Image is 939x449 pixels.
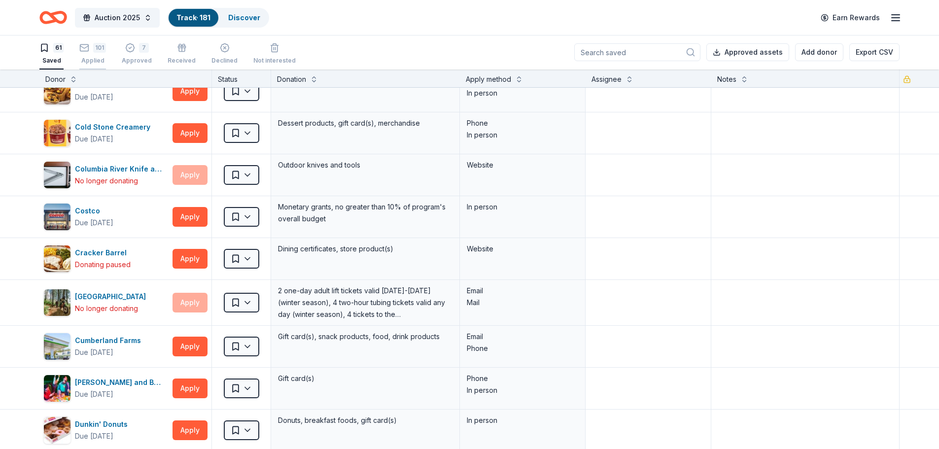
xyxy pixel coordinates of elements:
button: Approved assets [706,43,789,61]
button: 61Saved [39,39,64,69]
div: [PERSON_NAME] and Busters [75,377,169,388]
img: Image for Dunkin' Donuts [44,417,70,444]
div: Website [467,243,578,255]
button: Image for Cranmore Mountain Resort[GEOGRAPHIC_DATA]No longer donating [43,289,169,316]
div: Due [DATE] [75,91,113,103]
div: Donation [277,73,306,85]
div: In person [467,414,578,426]
a: Discover [228,13,260,22]
img: Image for Chili's [44,78,70,104]
div: Phone [467,343,578,354]
img: Image for Dave and Busters [44,375,70,402]
div: Cracker Barrel [75,247,131,259]
div: Due [DATE] [75,388,113,400]
a: Earn Rewards [815,9,886,27]
button: Apply [173,420,208,440]
button: Image for Columbia River Knife and ToolColumbia River Knife and ToolNo longer donating [43,161,169,189]
img: Image for Columbia River Knife and Tool [44,162,70,188]
div: Dessert products, gift card(s), merchandise [277,116,453,130]
div: Assignee [591,73,622,85]
div: Apply method [466,73,511,85]
button: Image for Dave and Busters[PERSON_NAME] and BustersDue [DATE] [43,375,169,402]
div: Due [DATE] [75,346,113,358]
button: Apply [173,81,208,101]
div: 7 [139,43,149,53]
div: Outdoor knives and tools [277,158,453,172]
div: In person [467,87,578,99]
div: Donating paused [75,259,131,271]
button: Apply [173,379,208,398]
div: Donuts, breakfast foods, gift card(s) [277,414,453,427]
input: Search saved [574,43,700,61]
div: Cumberland Farms [75,335,145,346]
div: Due [DATE] [75,430,113,442]
div: Gift card(s) [277,372,453,385]
div: Email [467,285,578,297]
div: No longer donating [75,175,138,187]
div: Saved [39,57,64,65]
div: In person [467,384,578,396]
a: Track· 181 [176,13,210,22]
div: Declined [211,57,238,65]
button: Image for Dunkin' DonutsDunkin' DonutsDue [DATE] [43,416,169,444]
button: Apply [173,123,208,143]
button: Image for Cumberland FarmsCumberland FarmsDue [DATE] [43,333,169,360]
div: Columbia River Knife and Tool [75,163,169,175]
div: Approved [122,57,152,65]
img: Image for Cranmore Mountain Resort [44,289,70,316]
img: Image for Cumberland Farms [44,333,70,360]
button: Image for Cracker BarrelCracker BarrelDonating paused [43,245,169,273]
button: Apply [173,207,208,227]
div: Due [DATE] [75,217,113,229]
div: Phone [467,117,578,129]
div: Cold Stone Creamery [75,121,154,133]
div: In person [467,129,578,141]
button: Track· 181Discover [168,8,269,28]
img: Image for Costco [44,204,70,230]
div: Notes [717,73,736,85]
div: No longer donating [75,303,138,314]
button: Add donor [795,43,843,61]
a: Home [39,6,67,29]
button: Declined [211,39,238,69]
div: Status [212,69,271,87]
button: Image for Cold Stone CreameryCold Stone CreameryDue [DATE] [43,119,169,147]
div: Dunkin' Donuts [75,418,132,430]
div: 101 [93,43,106,53]
div: 61 [53,43,64,53]
div: 2 one-day adult lift tickets valid [DATE]-[DATE] (winter season), 4 two-hour tubing tickets valid... [277,284,453,321]
div: Due [DATE] [75,133,113,145]
div: Phone [467,373,578,384]
img: Image for Cold Stone Creamery [44,120,70,146]
div: Website [467,159,578,171]
button: 101Applied [79,39,106,69]
button: Image for CostcoCostcoDue [DATE] [43,203,169,231]
div: Applied [79,57,106,65]
button: Auction 2025 [75,8,160,28]
button: Apply [173,337,208,356]
div: In person [467,201,578,213]
span: Auction 2025 [95,12,140,24]
button: 7Approved [122,39,152,69]
div: Dining certificates, store product(s) [277,242,453,256]
img: Image for Cracker Barrel [44,245,70,272]
div: Donor [45,73,66,85]
div: Mail [467,297,578,309]
button: Apply [173,249,208,269]
div: Not interested [253,57,296,65]
div: Email [467,331,578,343]
div: Received [168,57,196,65]
div: [GEOGRAPHIC_DATA] [75,291,150,303]
div: Costco [75,205,113,217]
div: Monetary grants, no greater than 10% of program's overall budget [277,200,453,226]
button: Image for Chili'sChili'sDue [DATE] [43,77,169,105]
div: Gift card(s), snack products, food, drink products [277,330,453,344]
button: Received [168,39,196,69]
button: Not interested [253,39,296,69]
button: Export CSV [849,43,900,61]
